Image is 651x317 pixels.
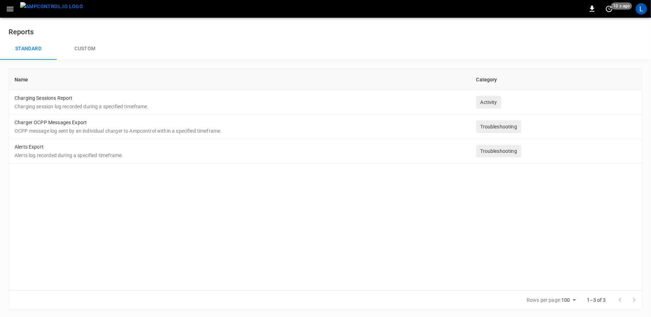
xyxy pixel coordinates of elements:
div: 100 [561,295,578,305]
div: Troubleshooting [476,120,521,133]
button: Custom [57,38,113,60]
td: Charger OCPP Messages Export [9,115,471,139]
span: 10 s ago [611,2,632,10]
div: profile-icon [636,3,647,15]
td: Charging Sessions Report [9,90,471,115]
p: Charging session log recorded during a specified timeframe. [15,103,465,110]
div: Troubleshooting [476,145,521,157]
p: Rows per page: [527,296,561,304]
th: Category [471,69,590,90]
h6: Reports [9,26,642,38]
p: OCPP message log sent by an individual charger to Ampcontrol within a specified timeframe. [15,127,465,134]
div: Activity [476,96,501,109]
p: Alerts log recorded during a specified timeframe. [15,152,465,159]
th: Name [9,69,471,90]
td: Alerts Export [9,139,471,163]
p: 1–3 of 3 [587,296,606,304]
button: set refresh interval [604,3,615,15]
img: ampcontrol.io logo [20,2,83,11]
